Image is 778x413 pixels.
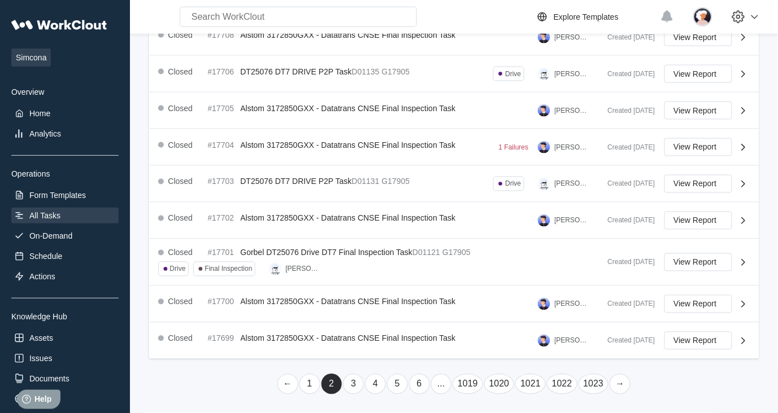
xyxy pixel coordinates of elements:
[269,263,281,275] img: clout-01.png
[538,104,550,117] img: user-5.png
[149,19,759,56] a: Closed#17708Alstom 3172850GXX - Datatrans CNSE Final Inspection Task[PERSON_NAME]Created [DATE]Vi...
[208,214,236,223] div: #17702
[11,350,119,366] a: Issues
[180,7,417,27] input: Search WorkClout
[29,272,55,281] div: Actions
[149,129,759,166] a: Closed#17704Alstom 3172850GXX - Datatrans CNSE Final Inspection Task1 Failures[PERSON_NAME]Create...
[599,300,655,308] div: Created [DATE]
[11,87,119,96] div: Overview
[168,334,193,343] div: Closed
[442,248,471,257] mark: G17905
[579,374,609,394] a: Page 1023
[664,138,732,156] button: View Report
[29,211,60,220] div: All Tasks
[599,337,655,345] div: Created [DATE]
[382,67,410,76] mark: G17905
[299,374,320,394] a: Page 1
[168,67,193,76] div: Closed
[208,248,236,257] div: #17701
[170,265,186,273] div: Drive
[149,93,759,129] a: Closed#17705Alstom 3172850GXX - Datatrans CNSE Final Inspection Task[PERSON_NAME]Created [DATE]Vi...
[168,104,193,113] div: Closed
[241,297,456,306] span: Alstom 3172850GXX - Datatrans CNSE Final Inspection Task
[664,102,732,120] button: View Report
[599,107,655,115] div: Created [DATE]
[241,248,413,257] span: Gorbel DT25076 Drive DT7 Final Inspection Task
[168,248,193,257] div: Closed
[205,265,253,273] div: Final Inspection
[674,300,717,308] span: View Report
[241,140,456,150] span: Alstom 3172850GXX - Datatrans CNSE Final Inspection Task
[515,374,546,394] a: Page 1021
[599,70,655,78] div: Created [DATE]
[555,337,590,345] div: [PERSON_NAME]
[168,30,193,39] div: Closed
[599,180,655,188] div: Created [DATE]
[11,187,119,203] a: Form Templates
[241,67,352,76] span: DT25076 DT7 DRIVE P2P Task
[11,371,119,386] a: Documents
[674,217,717,225] span: View Report
[693,7,712,27] img: user-4.png
[674,337,717,345] span: View Report
[674,70,717,78] span: View Report
[599,217,655,225] div: Created [DATE]
[538,141,550,153] img: user-5.png
[241,214,456,223] span: Alstom 3172850GXX - Datatrans CNSE Final Inspection Task
[149,203,759,239] a: Closed#17702Alstom 3172850GXX - Datatrans CNSE Final Inspection Task[PERSON_NAME]Created [DATE]Vi...
[664,28,732,46] button: View Report
[409,374,430,394] a: Page 6
[11,269,119,284] a: Actions
[555,217,590,225] div: [PERSON_NAME]
[664,175,732,193] button: View Report
[11,228,119,244] a: On-Demand
[674,143,717,151] span: View Report
[538,178,550,190] img: clout-01.png
[208,140,236,150] div: #17704
[29,129,61,138] div: Analytics
[538,335,550,347] img: user-5.png
[538,68,550,80] img: clout-01.png
[610,374,631,394] a: Next page
[241,30,456,39] span: Alstom 3172850GXX - Datatrans CNSE Final Inspection Task
[599,258,655,266] div: Created [DATE]
[208,104,236,113] div: #17705
[241,334,456,343] span: Alstom 3172850GXX - Datatrans CNSE Final Inspection Task
[208,177,236,186] div: #17703
[431,374,452,394] a: ...
[664,295,732,313] button: View Report
[149,166,759,203] a: Closed#17703DT25076 DT7 DRIVE P2P TaskD01131G17905Drive[PERSON_NAME]Created [DATE]View Report
[168,140,193,150] div: Closed
[536,10,655,24] a: Explore Templates
[11,312,119,321] div: Knowledge Hub
[555,70,590,78] div: [PERSON_NAME]
[664,253,732,271] button: View Report
[149,239,759,286] a: Closed#17701Gorbel DT25076 Drive DT7 Final Inspection TaskD01121G17905DriveFinal Inspection[PERSO...
[29,374,69,383] div: Documents
[674,33,717,41] span: View Report
[29,333,53,342] div: Assets
[555,33,590,41] div: [PERSON_NAME]
[387,374,408,394] a: Page 5
[599,143,655,151] div: Created [DATE]
[286,265,321,273] div: [PERSON_NAME]
[241,177,352,186] span: DT25076 DT7 DRIVE P2P Task
[11,126,119,142] a: Analytics
[538,31,550,43] img: user-5.png
[321,374,342,394] a: Page 2 is your current page
[664,212,732,230] button: View Report
[343,374,364,394] a: Page 3
[208,30,236,39] div: #17708
[352,67,380,76] mark: D01135
[11,49,51,67] span: Simcona
[208,297,236,306] div: #17700
[554,12,619,21] div: Explore Templates
[499,143,529,151] div: 1 Failures
[29,191,86,200] div: Form Templates
[555,143,590,151] div: [PERSON_NAME]
[365,374,386,394] a: Page 4
[168,214,193,223] div: Closed
[168,297,193,306] div: Closed
[505,180,521,188] div: Drive
[664,332,732,350] button: View Report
